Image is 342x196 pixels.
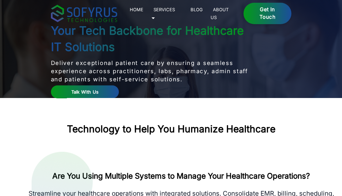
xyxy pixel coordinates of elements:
[51,5,117,22] img: sofyrus
[127,5,146,14] a: Home
[25,171,337,181] h2: Are You Using Multiple Systems to Manage Your Healthcare Operations?
[151,5,175,21] a: Services 🞃
[67,124,275,135] h2: Technology to Help You Humanize Healthcare
[51,85,119,99] a: Talk With Us
[51,59,251,83] p: Deliver exceptional patient care by ensuring a seamless experience across practitioners, labs, ph...
[188,5,205,14] a: Blog
[211,5,229,21] a: About Us
[244,3,291,24] a: Get in Touch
